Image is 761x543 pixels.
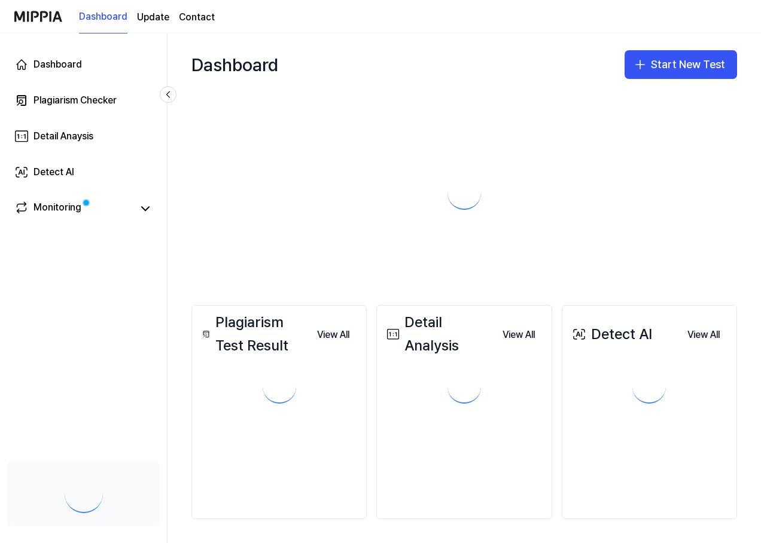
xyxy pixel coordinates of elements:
[625,50,737,79] button: Start New Test
[493,322,544,347] a: View All
[34,57,82,72] div: Dashboard
[308,323,359,347] button: View All
[570,323,652,346] div: Detect AI
[34,200,81,217] div: Monitoring
[14,200,133,217] a: Monitoring
[493,323,544,347] button: View All
[34,93,117,108] div: Plagiarism Checker
[384,311,492,357] div: Detail Analysis
[191,45,278,84] div: Dashboard
[79,1,127,33] a: Dashboard
[308,322,359,347] a: View All
[34,165,74,179] div: Detect AI
[678,322,729,347] a: View All
[34,129,93,144] div: Detail Anaysis
[7,158,160,187] a: Detect AI
[7,122,160,151] a: Detail Anaysis
[7,50,160,79] a: Dashboard
[678,323,729,347] button: View All
[7,86,160,115] a: Plagiarism Checker
[199,311,308,357] div: Plagiarism Test Result
[137,10,169,25] a: Update
[179,10,215,25] a: Contact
